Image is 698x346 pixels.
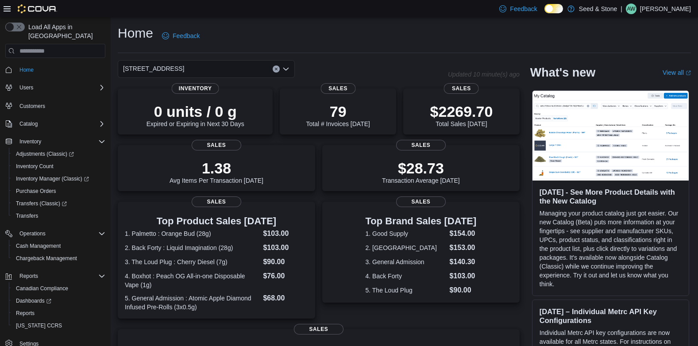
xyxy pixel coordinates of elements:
[147,103,244,127] div: Expired or Expiring in Next 30 Days
[306,103,370,127] div: Total # Invoices [DATE]
[16,119,41,129] button: Catalog
[12,173,105,184] span: Inventory Manager (Classic)
[19,138,41,145] span: Inventory
[530,65,595,80] h2: What's new
[640,4,691,14] p: [PERSON_NAME]
[366,229,446,238] dt: 1. Good Supply
[382,159,460,177] p: $28.73
[12,186,60,196] a: Purchase Orders
[366,258,446,266] dt: 3. General Admission
[19,120,38,127] span: Catalog
[12,296,105,306] span: Dashboards
[263,257,308,267] dd: $90.00
[450,285,477,296] dd: $90.00
[123,63,184,74] span: [STREET_ADDRESS]
[320,83,355,94] span: Sales
[2,270,109,282] button: Reports
[16,150,74,158] span: Adjustments (Classic)
[263,242,308,253] dd: $103.00
[25,23,105,40] span: Load All Apps in [GEOGRAPHIC_DATA]
[9,282,109,295] button: Canadian Compliance
[192,140,241,150] span: Sales
[16,82,105,93] span: Users
[12,241,105,251] span: Cash Management
[125,272,259,289] dt: 4. Boxhot : Peach OG All-in-one Disposable Vape (1g)
[125,294,259,311] dt: 5. General Admission : Atomic Apple Diamond Infused Pre-Rolls (3x0.5g)
[627,4,635,14] span: AW
[366,286,446,295] dt: 5. The Loud Plug
[9,210,109,222] button: Transfers
[12,161,57,172] a: Inventory Count
[19,66,34,73] span: Home
[192,196,241,207] span: Sales
[16,297,51,304] span: Dashboards
[540,307,682,325] h3: [DATE] – Individual Metrc API Key Configurations
[16,322,62,329] span: [US_STATE] CCRS
[396,140,446,150] span: Sales
[12,149,77,159] a: Adjustments (Classic)
[16,271,105,281] span: Reports
[16,285,68,292] span: Canadian Compliance
[2,99,109,112] button: Customers
[263,293,308,304] dd: $68.00
[12,308,38,319] a: Reports
[147,103,244,120] p: 0 units / 0 g
[544,4,563,13] input: Dark Mode
[450,271,477,281] dd: $103.00
[263,228,308,239] dd: $103.00
[16,64,105,75] span: Home
[125,243,259,252] dt: 2. Back Forty : Liquid Imagination (28g)
[12,320,66,331] a: [US_STATE] CCRS
[16,65,37,75] a: Home
[430,103,493,127] div: Total Sales [DATE]
[12,149,105,159] span: Adjustments (Classic)
[263,271,308,281] dd: $76.00
[2,118,109,130] button: Catalog
[18,4,57,13] img: Cova
[2,81,109,94] button: Users
[125,258,259,266] dt: 3. The Loud Plug : Cherry Diesel (7g)
[16,228,49,239] button: Operations
[450,228,477,239] dd: $154.00
[2,135,109,148] button: Inventory
[510,4,537,13] span: Feedback
[16,136,45,147] button: Inventory
[16,101,49,111] a: Customers
[19,230,46,237] span: Operations
[19,273,38,280] span: Reports
[540,188,682,205] h3: [DATE] - See More Product Details with the New Catalog
[12,186,105,196] span: Purchase Orders
[173,31,200,40] span: Feedback
[9,252,109,265] button: Chargeback Management
[16,82,37,93] button: Users
[170,159,263,177] p: 1.38
[16,136,105,147] span: Inventory
[16,212,38,219] span: Transfers
[9,240,109,252] button: Cash Management
[366,243,446,252] dt: 2. [GEOGRAPHIC_DATA]
[396,196,446,207] span: Sales
[626,4,636,14] div: Alex Wang
[686,70,691,76] svg: External link
[12,241,64,251] a: Cash Management
[9,295,109,307] a: Dashboards
[2,63,109,76] button: Home
[125,216,308,227] h3: Top Product Sales [DATE]
[12,296,55,306] a: Dashboards
[9,319,109,332] button: [US_STATE] CCRS
[430,103,493,120] p: $2269.70
[16,200,67,207] span: Transfers (Classic)
[12,211,105,221] span: Transfers
[12,253,81,264] a: Chargeback Management
[444,83,479,94] span: Sales
[158,27,203,45] a: Feedback
[16,255,77,262] span: Chargeback Management
[12,283,105,294] span: Canadian Compliance
[170,159,263,184] div: Avg Items Per Transaction [DATE]
[16,271,42,281] button: Reports
[9,185,109,197] button: Purchase Orders
[2,227,109,240] button: Operations
[16,228,105,239] span: Operations
[16,310,35,317] span: Reports
[663,69,691,76] a: View allExternal link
